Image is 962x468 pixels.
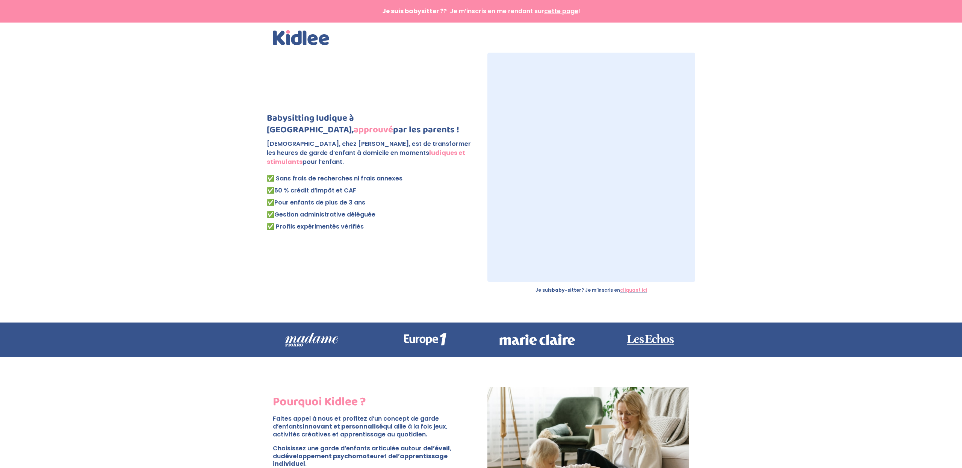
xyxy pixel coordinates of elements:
[303,422,383,431] strong: innovant et personnalisé
[267,112,475,139] h1: Babysitting ludique à [GEOGRAPHIC_DATA], par les parents !
[487,53,695,282] iframe: formulaire-inscription-famille
[273,8,689,14] p: ? Je m’inscris en me rendant sur !
[267,139,475,173] p: [DEMOGRAPHIC_DATA], chez [PERSON_NAME], est de transformer les heures de garde d’enfant à domicil...
[620,287,647,293] a: cliquant ici
[267,186,274,195] strong: ✅
[267,323,356,357] img: madame-figaro
[382,7,443,15] strong: Je suis babysitter ?
[273,393,475,415] h2: Pourquoi Kidlee ?
[273,415,475,444] p: Faites appel à nous et profitez d’un concept de garde d’enfants qui allie à la fois jeux, activit...
[487,288,695,292] p: Je suis ? Je m’inscris en
[552,287,581,293] strong: baby-sitter
[281,452,380,460] strong: développement psychomoteur
[354,123,393,137] strong: approuvé
[493,323,582,357] img: marie claire
[267,174,402,183] span: ✅ Sans frais de recherches ni frais annexes
[267,210,375,219] span: ✅Gestion administrative déléguée
[544,7,578,15] span: cette page
[267,222,364,231] span: ✅ Profils expérimentés vérifiés
[267,148,465,166] strong: ludiques et stimulants
[273,30,329,45] img: Kidlee - Logo
[267,198,274,207] strong: ✅
[606,323,695,357] img: les echos
[431,444,450,453] strong: l’éveil
[380,323,469,357] img: europe 1
[267,186,365,207] span: 50 % crédit d’impôt et CAF Pour enfants de plus de 3 ans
